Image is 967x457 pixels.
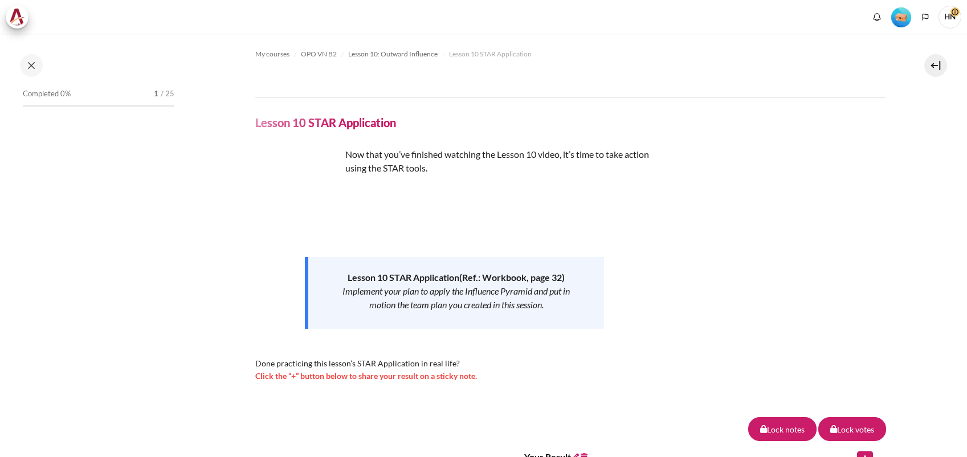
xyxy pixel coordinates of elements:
[9,9,25,26] img: Architeck
[301,49,337,59] span: OPO VN B2
[301,47,337,61] a: OPO VN B2
[255,47,289,61] a: My courses
[345,149,649,173] span: Now that you’ve finished watching the Lesson 10 video, it’s time to take action using the STAR to...
[255,49,289,59] span: My courses
[23,88,71,100] span: Completed 0%
[891,6,911,27] div: Level #1
[818,417,886,441] button: Lock votes
[818,422,886,433] a: Lock votes
[917,9,934,26] button: Languages
[348,49,438,59] span: Lesson 10: Outward Influence
[255,371,477,381] span: Click the “+” button below to share your result on a sticky note.
[939,6,961,28] span: HN
[329,284,584,312] p: Implement your plan to apply the Influence Pyramid and put in motion the team plan you created in...
[748,417,817,441] button: Lock notes
[154,88,158,100] span: 1
[255,45,886,63] nav: Navigation bar
[161,88,174,100] span: / 25
[255,358,460,368] span: Done practicing this lesson’s STAR Application in real life?
[449,49,532,59] span: Lesson 10 STAR Application
[255,115,396,130] h4: Lesson 10 STAR Application
[939,6,961,28] a: User menu
[449,47,532,61] a: Lesson 10 STAR Application
[887,6,916,27] a: Level #1
[459,272,565,283] strong: ( )
[255,148,341,233] img: wsrr
[6,6,34,28] a: Architeck Architeck
[748,422,817,433] a: Lock notes
[868,9,886,26] div: Show notification window with no new notifications
[23,86,174,118] a: Completed 0% 1 / 25
[348,47,438,61] a: Lesson 10: Outward Influence
[891,7,911,27] img: Level #1
[462,272,562,283] span: Ref.: Workbook, page 32
[348,272,459,283] strong: Lesson 10 STAR Application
